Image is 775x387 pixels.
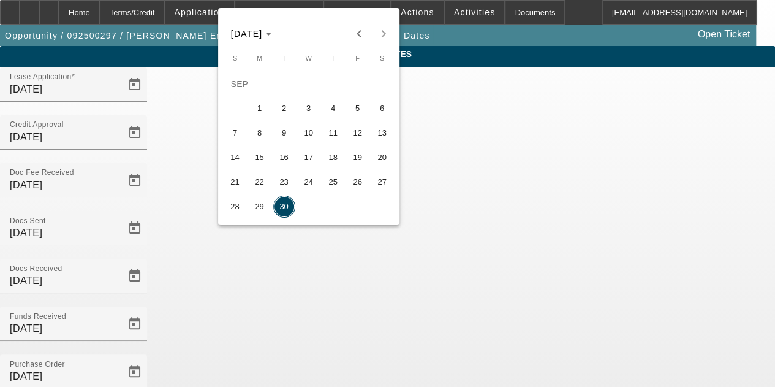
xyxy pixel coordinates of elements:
[298,171,320,193] span: 24
[370,121,395,145] button: September 13, 2025
[370,170,395,194] button: September 27, 2025
[297,145,321,170] button: September 17, 2025
[371,98,393,120] span: 6
[297,121,321,145] button: September 10, 2025
[273,122,295,144] span: 9
[248,96,272,121] button: September 1, 2025
[223,145,248,170] button: September 14, 2025
[321,170,346,194] button: September 25, 2025
[370,145,395,170] button: September 20, 2025
[223,194,248,219] button: September 28, 2025
[347,122,369,144] span: 12
[347,147,369,169] span: 19
[298,98,320,120] span: 3
[272,170,297,194] button: September 23, 2025
[371,147,393,169] span: 20
[346,145,370,170] button: September 19, 2025
[226,23,277,45] button: Choose month and year
[282,55,286,62] span: T
[224,171,246,193] span: 21
[347,21,371,46] button: Previous month
[346,96,370,121] button: September 5, 2025
[321,96,346,121] button: September 4, 2025
[347,98,369,120] span: 5
[248,145,272,170] button: September 15, 2025
[273,98,295,120] span: 2
[273,196,295,218] span: 30
[231,29,263,39] span: [DATE]
[248,170,272,194] button: September 22, 2025
[371,122,393,144] span: 13
[224,196,246,218] span: 28
[322,98,344,120] span: 4
[331,55,335,62] span: T
[249,196,271,218] span: 29
[297,170,321,194] button: September 24, 2025
[272,145,297,170] button: September 16, 2025
[249,98,271,120] span: 1
[223,121,248,145] button: September 7, 2025
[223,170,248,194] button: September 21, 2025
[380,55,384,62] span: S
[297,96,321,121] button: September 3, 2025
[370,96,395,121] button: September 6, 2025
[371,171,393,193] span: 27
[248,194,272,219] button: September 29, 2025
[223,72,395,96] td: SEP
[321,145,346,170] button: September 18, 2025
[272,121,297,145] button: September 9, 2025
[273,171,295,193] span: 23
[257,55,262,62] span: M
[233,55,237,62] span: S
[272,96,297,121] button: September 2, 2025
[224,147,246,169] span: 14
[298,122,320,144] span: 10
[322,122,344,144] span: 11
[272,194,297,219] button: September 30, 2025
[322,147,344,169] span: 18
[248,121,272,145] button: September 8, 2025
[249,122,271,144] span: 8
[355,55,360,62] span: F
[321,121,346,145] button: September 11, 2025
[298,147,320,169] span: 17
[346,170,370,194] button: September 26, 2025
[322,171,344,193] span: 25
[249,171,271,193] span: 22
[224,122,246,144] span: 7
[346,121,370,145] button: September 12, 2025
[305,55,311,62] span: W
[249,147,271,169] span: 15
[273,147,295,169] span: 16
[347,171,369,193] span: 26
